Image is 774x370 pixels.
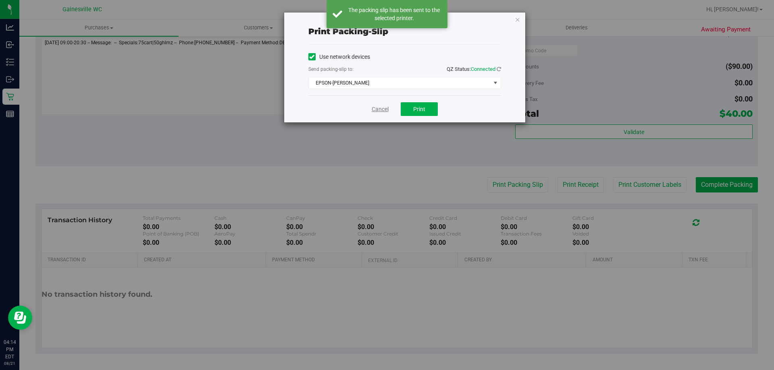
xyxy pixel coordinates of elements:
span: EPSON-[PERSON_NAME] [309,77,491,89]
label: Use network devices [308,53,370,61]
span: Print packing-slip [308,27,388,36]
div: The packing slip has been sent to the selected printer. [347,6,441,22]
span: Connected [471,66,495,72]
iframe: Resource center [8,306,32,330]
span: select [490,77,500,89]
a: Cancel [372,105,389,114]
span: QZ Status: [447,66,501,72]
label: Send packing-slip to: [308,66,354,73]
span: Print [413,106,425,112]
button: Print [401,102,438,116]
